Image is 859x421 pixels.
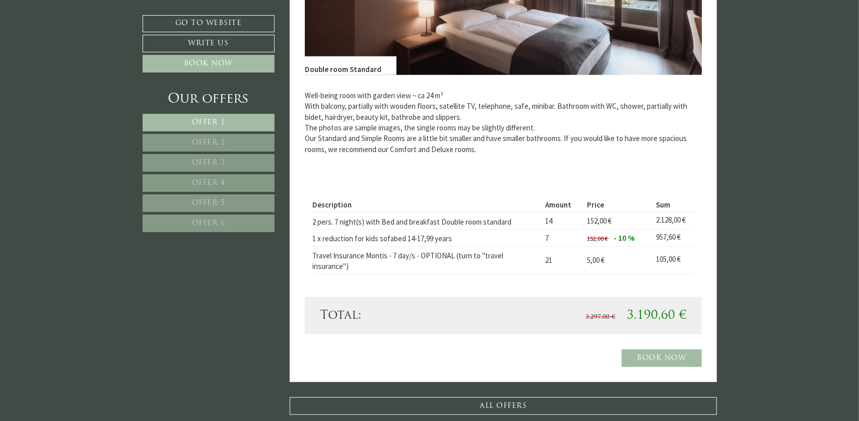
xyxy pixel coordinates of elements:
[312,246,542,274] td: Travel Insurance Montis - 7 day/s - OPTIONAL (turn to "travel insurance")
[192,199,225,207] span: Offer 5
[652,213,694,230] td: 2.128,00 €
[583,197,652,212] th: Price
[182,8,216,24] div: [DATE]
[8,27,108,55] div: Hello, how can we help you?
[542,246,583,274] td: 21
[586,314,616,320] span: 3.297,00 €
[542,197,583,212] th: Amount
[143,55,275,73] a: Book now
[290,397,717,415] a: ALL OFFERS
[587,235,608,242] span: 152,00 €
[312,213,542,230] td: 2 pers. 7 night(s) with Bed and breakfast Double room standard
[542,213,583,230] td: 14
[143,35,275,52] a: Write us
[305,56,397,75] div: Double room Standard
[652,197,694,212] th: Sum
[15,29,103,36] div: Montis – Active Nature Spa
[652,229,694,246] td: 957,60 €
[627,310,687,322] span: 3.190,60 €
[192,179,225,187] span: Offer 4
[312,229,542,246] td: 1 x reduction for kids sofabed 14-17,99 years
[614,233,635,243] span: - 10 %
[15,47,103,53] small: 08:12
[312,307,503,324] div: Total:
[312,197,542,212] th: Description
[587,216,612,226] span: 152,00 €
[143,15,275,32] a: Go to website
[542,229,583,246] td: 7
[192,220,225,227] span: Offer 6
[587,255,605,265] span: 5,00 €
[343,265,397,283] button: Send
[305,90,702,155] p: Well-being room with garden view ~ ca 24 m² With balcony, partially with wooden floors, satellite...
[652,246,694,274] td: 105,00 €
[192,139,225,147] span: Offer 2
[192,159,225,167] span: Offer 3
[192,119,225,126] span: Offer 1
[143,90,275,109] div: Our offers
[622,349,702,367] a: Book now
